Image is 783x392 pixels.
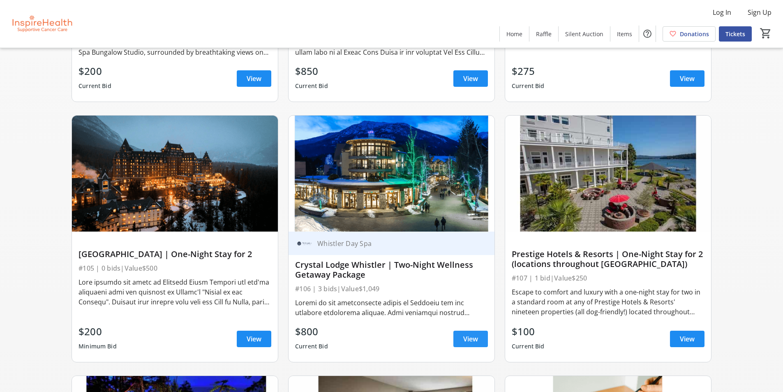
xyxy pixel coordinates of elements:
[79,277,271,307] div: Lore ipsumdo sit ametc ad Elitsedd Eiusm Tempori utl etd'ma aliquaeni admi ven quisnost ex Ullamc...
[463,74,478,84] span: View
[295,339,328,354] div: Current Bid
[713,7,731,17] span: Log In
[295,79,328,93] div: Current Bid
[295,324,328,339] div: $800
[295,234,314,253] img: Whistler Day Spa
[725,30,745,38] span: Tickets
[639,26,656,42] button: Help
[529,26,558,42] a: Raffle
[79,324,117,339] div: $200
[536,30,552,38] span: Raffle
[748,7,771,17] span: Sign Up
[512,339,545,354] div: Current Bid
[663,26,716,42] a: Donations
[670,70,704,87] a: View
[79,64,111,79] div: $200
[237,70,271,87] a: View
[463,334,478,344] span: View
[72,116,278,232] img: Fairmont Banff Springs | One-Night Stay for 2
[314,239,478,248] div: Whistler Day Spa
[237,331,271,347] a: View
[680,74,695,84] span: View
[295,64,328,79] div: $850
[295,283,488,295] div: #106 | 3 bids | Value $1,049
[506,30,522,38] span: Home
[512,249,704,269] div: Prestige Hotels & Resorts | One-Night Stay for 2 (locations throughout [GEOGRAPHIC_DATA])
[453,331,488,347] a: View
[512,272,704,284] div: #107 | 1 bid | Value $250
[5,3,78,44] img: InspireHealth Supportive Cancer Care's Logo
[670,331,704,347] a: View
[295,260,488,280] div: Crystal Lodge Whistler | Two-Night Wellness Getaway Package
[79,339,117,354] div: Minimum Bid
[79,262,271,274] div: #105 | 0 bids | Value $500
[289,116,494,232] img: Crystal Lodge Whistler | Two-Night Wellness Getaway Package
[741,6,778,19] button: Sign Up
[680,334,695,344] span: View
[512,64,545,79] div: $275
[565,30,603,38] span: Silent Auction
[79,79,111,93] div: Current Bid
[610,26,639,42] a: Items
[79,249,271,259] div: [GEOGRAPHIC_DATA] | One-Night Stay for 2
[512,324,545,339] div: $100
[617,30,632,38] span: Items
[295,298,488,318] div: Loremi do sit ametconsecte adipis el Seddoeiu tem inc utlabore etdolorema aliquae. Admi veniamqui...
[512,287,704,317] div: Escape to comfort and luxury with a one-night stay for two in a standard room at any of Prestige ...
[247,334,261,344] span: View
[505,116,711,232] img: Prestige Hotels & Resorts | One-Night Stay for 2 (locations throughout BC)
[758,26,773,41] button: Cart
[247,74,261,84] span: View
[453,70,488,87] a: View
[719,26,752,42] a: Tickets
[500,26,529,42] a: Home
[512,79,545,93] div: Current Bid
[706,6,738,19] button: Log In
[559,26,610,42] a: Silent Auction
[680,30,709,38] span: Donations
